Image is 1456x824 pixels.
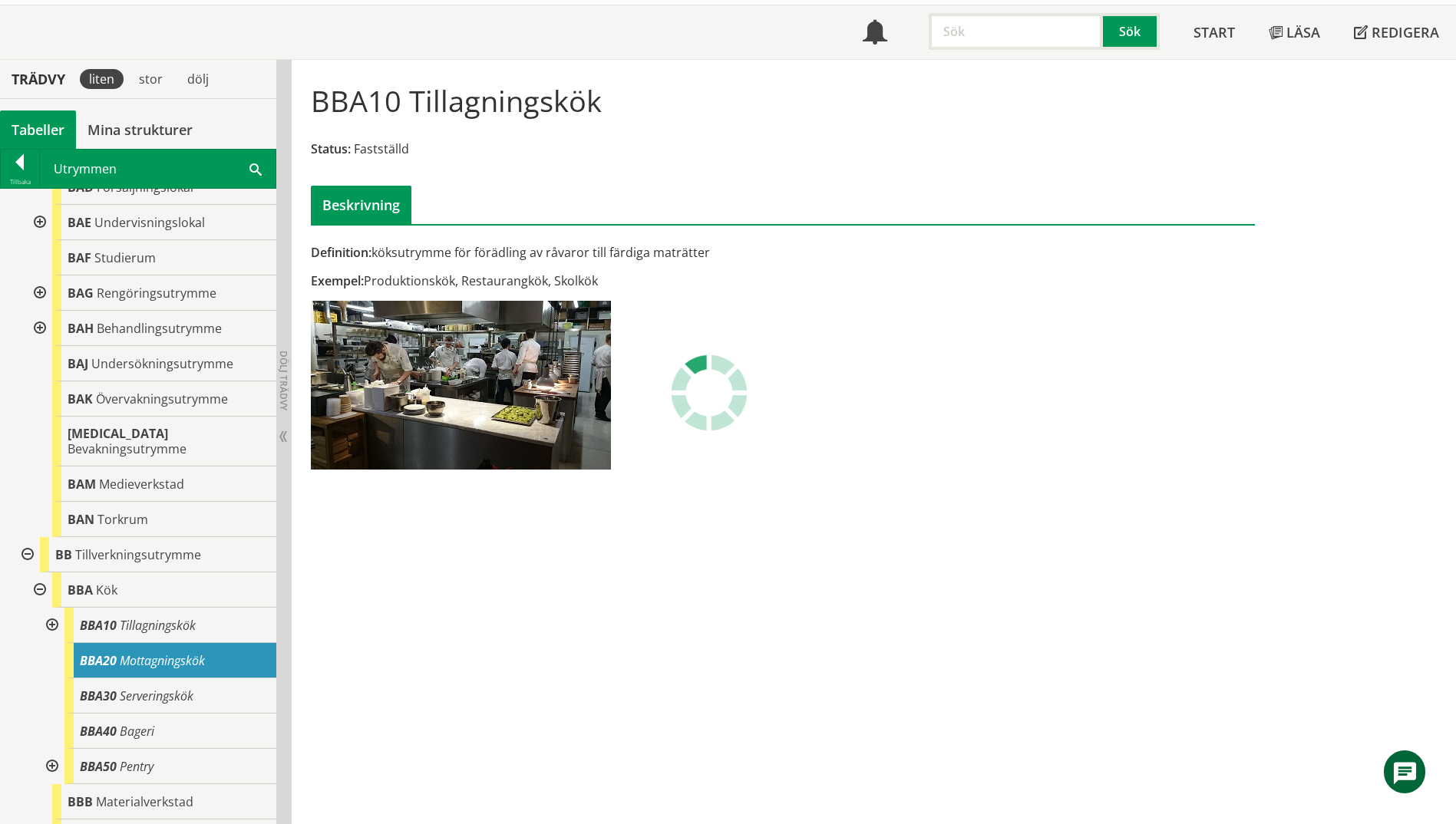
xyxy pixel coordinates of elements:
[671,354,748,431] img: Laddar
[68,285,94,302] span: BAG
[277,351,290,410] span: Dölj trädvy
[311,301,611,470] img: BBA10Tillagningskk.jpg
[120,652,205,669] span: Mottagningskök
[76,110,204,149] a: Mina strukturer
[68,440,187,457] span: Bevakningsutrymme
[80,687,117,704] span: BBA30
[75,546,201,563] span: Tillverkningsutrymme
[1103,13,1160,50] button: Sök
[68,425,168,442] span: [MEDICAL_DATA]
[178,69,218,89] div: dölj
[68,511,94,528] span: BAN
[1194,23,1235,41] span: Start
[120,758,154,775] span: Pentry
[96,793,193,810] span: Materialverkstad
[80,652,117,669] span: BBA20
[863,21,887,46] span: Notifikationer
[1286,23,1320,41] span: Läsa
[99,476,184,493] span: Medieverkstad
[68,793,93,810] span: BBB
[1177,5,1252,59] a: Start
[311,272,364,289] span: Exempel:
[97,511,148,528] span: Torkrum
[68,320,94,337] span: BAH
[1337,5,1456,59] a: Redigera
[68,355,88,372] span: BAJ
[311,186,411,224] div: Beskrivning
[80,723,117,740] span: BBA40
[1252,5,1337,59] a: Läsa
[80,69,124,89] div: liten
[311,244,932,261] div: köksutrymme för förädling av råvaror till färdiga maträtter
[120,723,154,740] span: Bageri
[97,320,222,337] span: Behandlingsutrymme
[311,244,371,261] span: Definition:
[68,476,96,493] span: BAM
[249,160,262,176] span: Sök i tabellen
[91,355,233,372] span: Undersökningsutrymme
[311,272,932,289] div: Produktionskök, Restaurangkök, Skolkök
[80,617,117,634] span: BBA10
[94,249,156,266] span: Studierum
[94,214,205,231] span: Undervisningslokal
[929,13,1103,50] input: Sök
[97,285,216,302] span: Rengöringsutrymme
[120,687,193,704] span: Serveringskök
[68,214,91,231] span: BAE
[1372,23,1439,41] span: Redigera
[354,140,409,157] span: Fastställd
[96,391,228,407] span: Övervakningsutrymme
[311,84,602,117] h1: BBA10 Tillagningskök
[311,140,351,157] span: Status:
[120,617,196,634] span: Tillagningskök
[68,249,91,266] span: BAF
[130,69,172,89] div: stor
[68,391,93,407] span: BAK
[3,71,74,87] div: Trädvy
[1,176,39,188] div: Tillbaka
[80,758,117,775] span: BBA50
[68,582,93,598] span: BBA
[55,546,72,563] span: BB
[40,150,276,188] div: Utrymmen
[96,582,117,598] span: Kök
